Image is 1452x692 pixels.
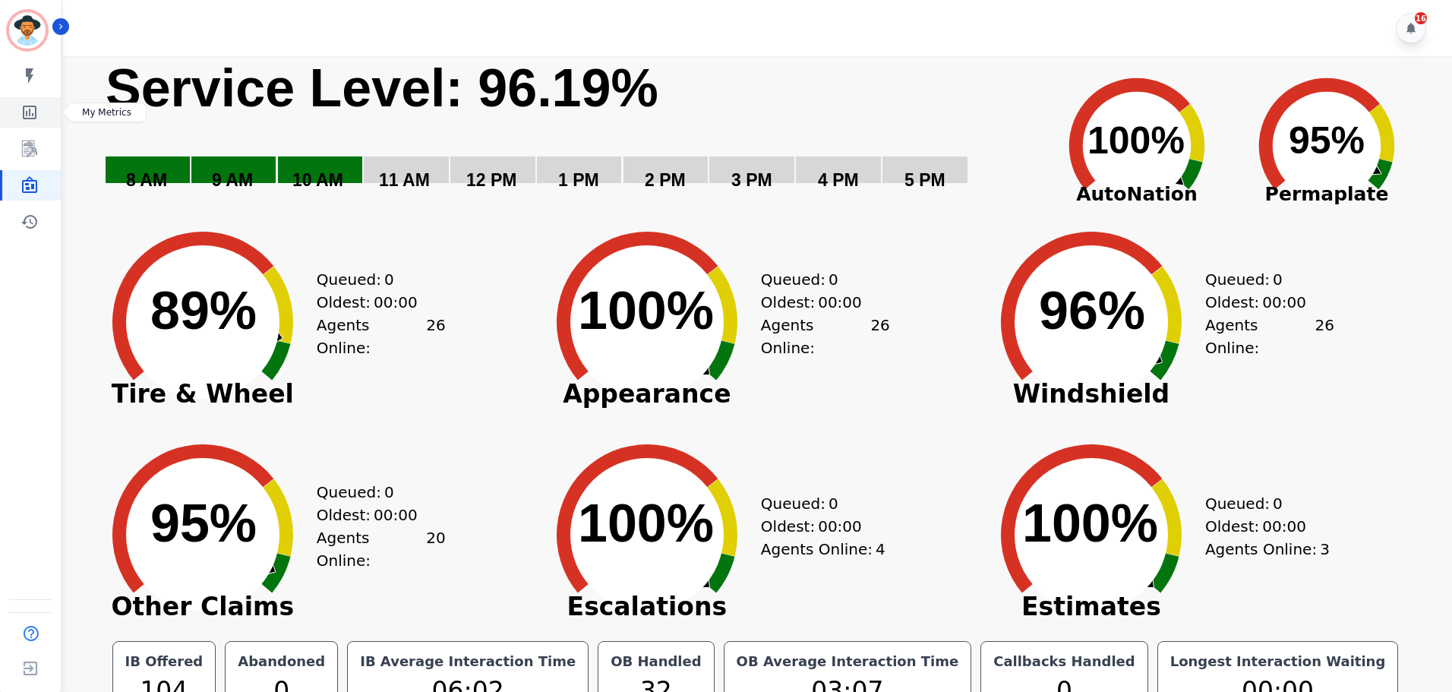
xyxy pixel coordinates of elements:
[818,170,859,190] text: 4 PM
[977,387,1205,402] span: Windshield
[578,281,714,340] text: 100%
[1167,651,1389,672] div: Longest Interaction Waiting
[426,314,445,359] span: 26
[1042,180,1232,209] span: AutoNation
[122,651,207,672] div: IB Offered
[829,268,838,291] span: 0
[374,504,418,526] span: 00:00
[126,170,167,190] text: 8 AM
[466,170,516,190] text: 12 PM
[150,281,257,340] text: 89%
[1205,268,1319,291] div: Queued:
[1087,119,1185,162] text: 100%
[317,314,446,359] div: Agents Online:
[818,291,862,314] span: 00:00
[89,599,317,615] span: Other Claims
[150,494,257,553] text: 95%
[1232,180,1422,209] span: Permaplate
[317,481,431,504] div: Queued:
[292,170,343,190] text: 10 AM
[977,599,1205,615] span: Estimates
[558,170,599,190] text: 1 PM
[904,170,945,190] text: 5 PM
[761,291,875,314] div: Oldest:
[533,599,761,615] span: Escalations
[379,170,430,190] text: 11 AM
[374,291,418,314] span: 00:00
[317,526,446,572] div: Agents Online:
[104,56,1039,212] svg: Service Level: 0%
[761,515,875,538] div: Oldest:
[1205,538,1334,561] div: Agents Online:
[578,494,714,553] text: 100%
[1320,538,1330,561] span: 3
[870,314,889,359] span: 26
[1289,119,1365,162] text: 95%
[384,268,394,291] span: 0
[990,651,1138,672] div: Callbacks Handled
[1205,291,1319,314] div: Oldest:
[317,504,431,526] div: Oldest:
[645,170,686,190] text: 2 PM
[106,58,658,118] text: Service Level: 96.19%
[533,387,761,402] span: Appearance
[235,651,328,672] div: Abandoned
[1205,314,1334,359] div: Agents Online:
[1039,281,1145,340] text: 96%
[734,651,962,672] div: OB Average Interaction Time
[357,651,579,672] div: IB Average Interaction Time
[731,170,772,190] text: 3 PM
[761,538,890,561] div: Agents Online:
[829,492,838,515] span: 0
[1205,492,1319,515] div: Queued:
[608,651,704,672] div: OB Handled
[761,314,890,359] div: Agents Online:
[1022,494,1158,553] text: 100%
[1273,268,1283,291] span: 0
[761,268,875,291] div: Queued:
[384,481,394,504] span: 0
[1315,314,1334,359] span: 26
[1262,291,1306,314] span: 00:00
[761,492,875,515] div: Queued:
[9,12,46,49] img: Bordered avatar
[89,387,317,402] span: Tire & Wheel
[818,515,862,538] span: 00:00
[317,291,431,314] div: Oldest:
[1273,492,1283,515] span: 0
[1415,12,1427,24] div: 16
[1205,515,1319,538] div: Oldest:
[876,538,885,561] span: 4
[426,526,445,572] span: 20
[212,170,253,190] text: 9 AM
[1262,515,1306,538] span: 00:00
[317,268,431,291] div: Queued:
